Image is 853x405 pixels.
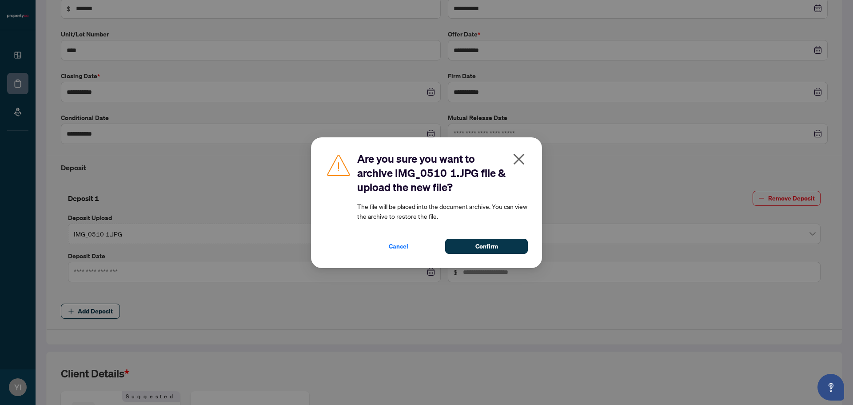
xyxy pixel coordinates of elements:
[357,152,528,254] div: The file will be placed into the document archive. You can view the archive to restore the file.
[325,152,352,178] img: Caution Icon
[357,239,440,254] button: Cancel
[389,239,408,253] span: Cancel
[445,239,528,254] button: Confirm
[817,374,844,401] button: Open asap
[357,152,528,194] h2: Are you sure you want to archive IMG_0510 1.JPG file & upload the new file?
[475,239,498,253] span: Confirm
[512,152,526,166] span: close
